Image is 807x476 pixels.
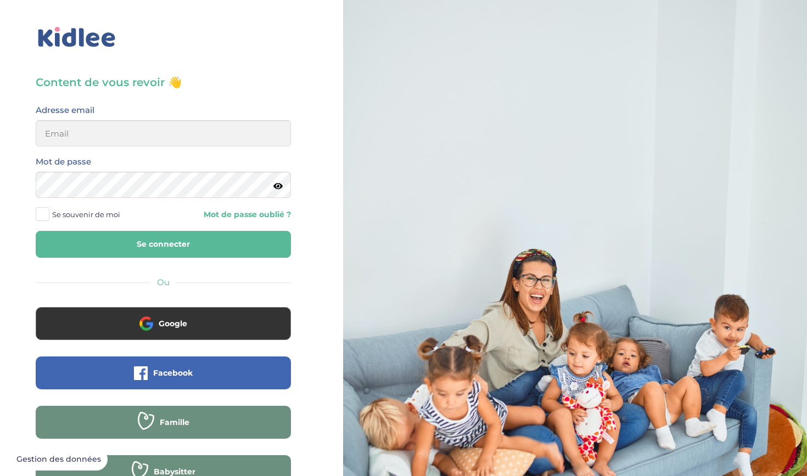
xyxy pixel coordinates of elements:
label: Mot de passe [36,155,91,169]
button: Gestion des données [10,448,108,471]
img: logo_kidlee_bleu [36,25,118,50]
a: Famille [36,424,291,435]
span: Google [159,318,187,329]
label: Adresse email [36,103,94,117]
button: Se connecter [36,231,291,258]
span: Se souvenir de moi [52,207,120,222]
button: Famille [36,406,291,439]
span: Famille [160,417,189,428]
span: Ou [157,277,170,287]
input: Email [36,120,291,146]
a: Google [36,326,291,336]
span: Gestion des données [16,455,101,464]
span: Facebook [153,367,193,378]
a: Facebook [36,375,291,386]
img: google.png [139,316,153,330]
h3: Content de vous revoir 👋 [36,75,291,90]
button: Google [36,307,291,340]
button: Facebook [36,356,291,389]
img: facebook.png [134,366,148,380]
a: Mot de passe oublié ? [172,209,292,220]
